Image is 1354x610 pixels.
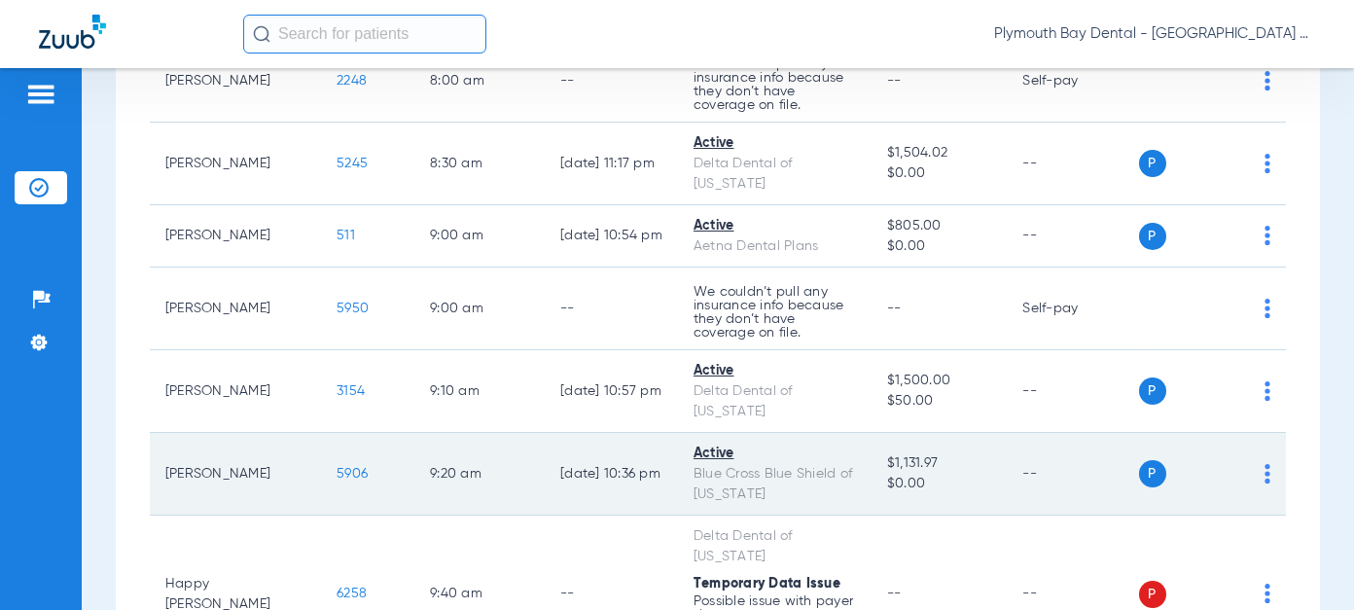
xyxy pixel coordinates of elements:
[694,285,856,340] p: We couldn’t pull any insurance info because they don’t have coverage on file.
[150,40,321,123] td: [PERSON_NAME]
[887,371,992,391] span: $1,500.00
[1265,154,1270,173] img: group-dot-blue.svg
[1257,517,1354,610] iframe: Chat Widget
[337,467,368,481] span: 5906
[1139,377,1166,405] span: P
[243,15,486,54] input: Search for patients
[545,350,678,433] td: [DATE] 10:57 PM
[1265,226,1270,245] img: group-dot-blue.svg
[887,453,992,474] span: $1,131.97
[150,433,321,516] td: [PERSON_NAME]
[1265,299,1270,318] img: group-dot-blue.svg
[1008,350,1139,433] td: --
[1265,464,1270,484] img: group-dot-blue.svg
[150,205,321,268] td: [PERSON_NAME]
[1008,268,1139,350] td: Self-pay
[994,24,1315,44] span: Plymouth Bay Dental - [GEOGRAPHIC_DATA] Dental
[694,133,856,154] div: Active
[1139,460,1166,487] span: P
[887,74,902,88] span: --
[337,74,367,88] span: 2248
[1008,40,1139,123] td: Self-pay
[1265,381,1270,401] img: group-dot-blue.svg
[1139,223,1166,250] span: P
[414,433,545,516] td: 9:20 AM
[887,302,902,315] span: --
[414,268,545,350] td: 9:00 AM
[1139,581,1166,608] span: P
[1008,123,1139,205] td: --
[694,464,856,505] div: Blue Cross Blue Shield of [US_STATE]
[39,15,106,49] img: Zuub Logo
[694,57,856,112] p: We couldn’t pull any insurance info because they don’t have coverage on file.
[25,83,56,106] img: hamburger-icon
[545,433,678,516] td: [DATE] 10:36 PM
[414,205,545,268] td: 9:00 AM
[414,350,545,433] td: 9:10 AM
[887,587,902,600] span: --
[1008,205,1139,268] td: --
[694,444,856,464] div: Active
[887,474,992,494] span: $0.00
[694,154,856,195] div: Delta Dental of [US_STATE]
[545,123,678,205] td: [DATE] 11:17 PM
[694,381,856,422] div: Delta Dental of [US_STATE]
[694,526,856,567] div: Delta Dental of [US_STATE]
[337,302,369,315] span: 5950
[253,25,270,43] img: Search Icon
[545,40,678,123] td: --
[694,236,856,257] div: Aetna Dental Plans
[337,229,355,242] span: 511
[545,205,678,268] td: [DATE] 10:54 PM
[337,587,367,600] span: 6258
[887,391,992,412] span: $50.00
[545,268,678,350] td: --
[694,577,840,591] span: Temporary Data Issue
[414,40,545,123] td: 8:00 AM
[887,163,992,184] span: $0.00
[887,143,992,163] span: $1,504.02
[1139,150,1166,177] span: P
[150,350,321,433] td: [PERSON_NAME]
[1265,71,1270,90] img: group-dot-blue.svg
[887,216,992,236] span: $805.00
[414,123,545,205] td: 8:30 AM
[337,157,368,170] span: 5245
[337,384,365,398] span: 3154
[694,216,856,236] div: Active
[150,268,321,350] td: [PERSON_NAME]
[694,361,856,381] div: Active
[1008,433,1139,516] td: --
[887,236,992,257] span: $0.00
[150,123,321,205] td: [PERSON_NAME]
